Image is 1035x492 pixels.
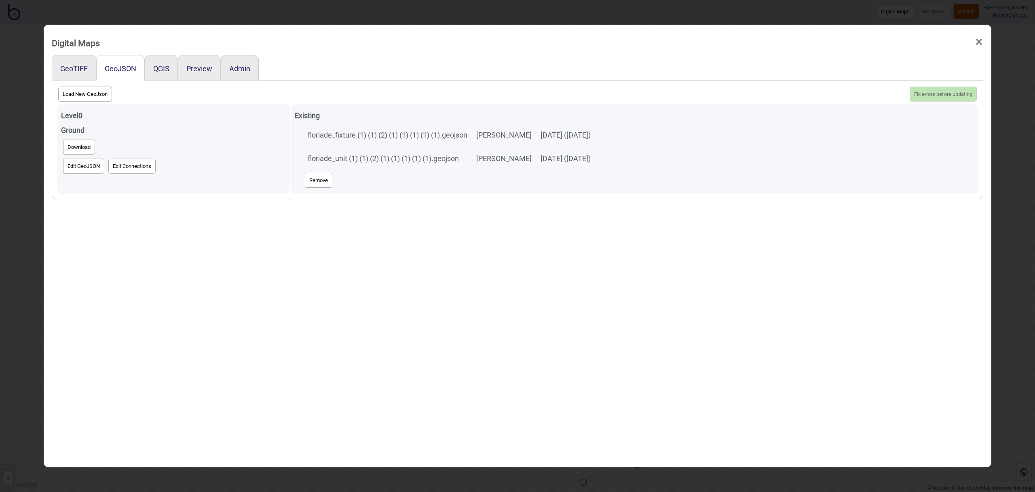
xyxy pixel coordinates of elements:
span: × [975,29,983,55]
td: [PERSON_NAME] [472,124,536,146]
div: Digital Maps [52,34,100,52]
td: floriade_fixture (1) (1) (2) (1) (1) (1) (1) (1).geojson [304,124,471,146]
button: Edit Connections [108,159,156,174]
td: floriade_unit (1) (1) (2) (1) (1) (1) (1) (1).geojson [304,147,471,170]
a: Edit Connections [106,157,158,176]
button: GeoTIFF [60,64,88,73]
button: GeoJSON [105,64,136,73]
button: Edit GeoJSON [63,159,104,174]
button: Fix errors before updating [910,87,977,102]
td: [DATE] ([DATE]) [537,147,595,170]
button: Remove [305,173,332,188]
strong: Existing [295,111,320,120]
div: Ground [61,123,286,138]
button: Download [63,140,95,155]
button: Load New GeoJson [58,87,112,102]
button: Admin [229,64,250,73]
div: Level 0 [61,108,286,123]
td: [DATE] ([DATE]) [537,124,595,146]
td: [PERSON_NAME] [472,147,536,170]
button: QGIS [153,64,169,73]
button: Preview [186,64,212,73]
